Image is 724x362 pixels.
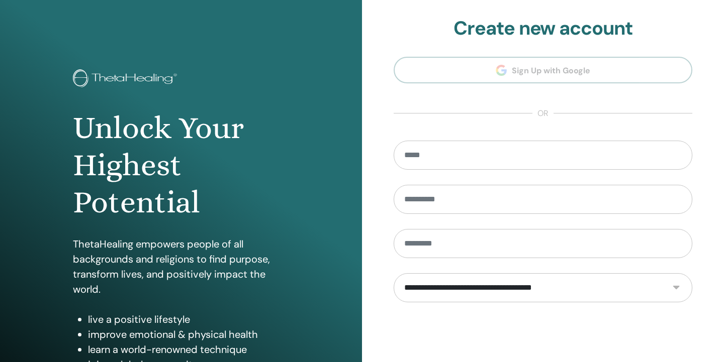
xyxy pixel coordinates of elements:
h1: Unlock Your Highest Potential [73,109,289,221]
h2: Create new account [394,17,692,40]
li: learn a world-renowned technique [88,342,289,357]
iframe: reCAPTCHA [467,317,619,356]
span: or [532,107,554,119]
li: improve emotional & physical health [88,327,289,342]
li: live a positive lifestyle [88,312,289,327]
p: ThetaHealing empowers people of all backgrounds and religions to find purpose, transform lives, a... [73,236,289,297]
